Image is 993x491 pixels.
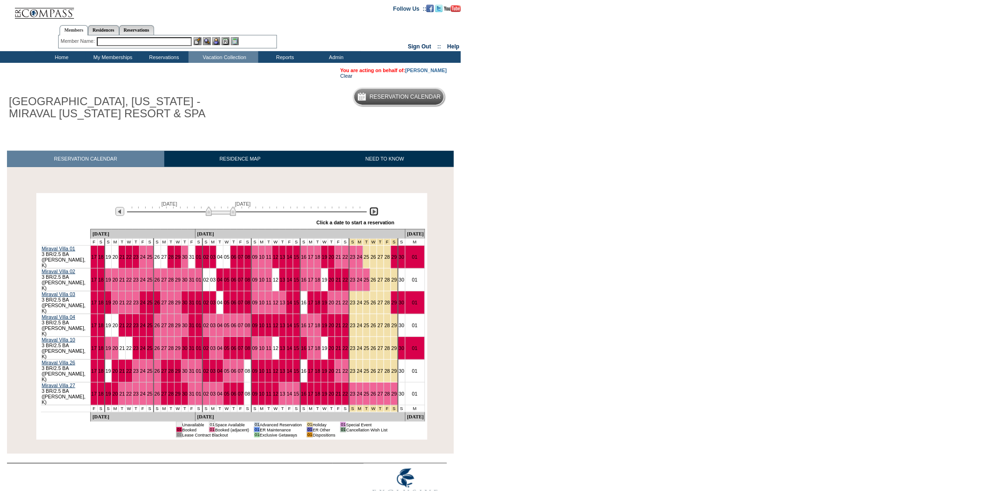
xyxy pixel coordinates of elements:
a: 18 [98,300,104,305]
a: 07 [238,323,243,328]
a: 04 [217,277,223,282]
a: 30 [399,323,405,328]
a: 14 [287,277,292,282]
a: 21 [119,345,125,351]
a: 17 [91,277,97,282]
a: 24 [140,345,146,351]
img: Become our fan on Facebook [426,5,434,12]
a: 01 [196,277,202,282]
a: 17 [308,368,314,374]
a: 31 [189,368,195,374]
a: 07 [238,300,243,305]
a: 27 [378,254,383,260]
img: Previous [115,207,124,216]
a: 23 [350,254,356,260]
a: 21 [119,368,125,374]
a: 20 [329,277,334,282]
a: 19 [322,368,327,374]
a: 17 [308,323,314,328]
a: 07 [238,345,243,351]
a: 30 [399,345,405,351]
a: Follow us on Twitter [435,5,443,11]
a: 17 [308,254,314,260]
a: 18 [315,345,320,351]
a: 01 [412,300,418,305]
a: 12 [273,368,278,374]
a: 13 [280,254,285,260]
a: 25 [364,254,369,260]
a: 02 [203,277,209,282]
a: 24 [357,254,363,260]
a: 26 [371,254,376,260]
a: 23 [133,368,139,374]
a: 30 [182,368,188,374]
a: 09 [252,277,258,282]
a: 27 [162,368,167,374]
a: 11 [266,323,271,328]
a: 11 [266,254,271,260]
a: 22 [126,323,132,328]
a: 27 [378,277,383,282]
a: 20 [112,300,118,305]
a: 09 [252,323,258,328]
a: 29 [175,345,181,351]
a: 06 [231,300,236,305]
a: 11 [266,277,271,282]
a: Reservations [119,25,154,35]
a: 19 [106,254,111,260]
a: 26 [155,277,160,282]
a: 03 [210,277,216,282]
a: Become our fan on Facebook [426,5,434,11]
a: 18 [315,277,320,282]
a: 23 [133,254,139,260]
a: 01 [196,345,202,351]
a: 14 [287,300,292,305]
a: 08 [245,345,250,351]
a: 10 [259,345,265,351]
a: 18 [315,254,320,260]
a: RESERVATION CALENDAR [7,151,164,167]
a: 01 [196,368,202,374]
a: 26 [155,254,160,260]
a: 03 [210,368,216,374]
a: 03 [210,300,216,305]
a: 18 [98,277,104,282]
a: 22 [126,254,132,260]
a: RESIDENCE MAP [164,151,316,167]
a: 31 [189,300,195,305]
a: 02 [203,323,209,328]
a: Help [447,43,459,50]
a: 19 [106,323,111,328]
a: 11 [266,300,271,305]
a: 23 [350,300,356,305]
a: 13 [280,323,285,328]
a: 25 [364,345,369,351]
a: 06 [231,254,236,260]
a: 19 [322,277,327,282]
a: 27 [378,323,383,328]
a: 01 [196,300,202,305]
td: Reservations [137,51,189,63]
a: 20 [329,300,334,305]
a: 24 [357,323,363,328]
a: 18 [315,323,320,328]
a: 12 [273,323,278,328]
a: 19 [322,323,327,328]
a: 21 [119,277,125,282]
a: 27 [378,345,383,351]
a: 20 [112,254,118,260]
a: Clear [340,73,352,79]
a: 26 [155,368,160,374]
a: Miraval Villa 10 [42,337,75,343]
a: 05 [224,300,230,305]
a: 30 [182,254,188,260]
a: 24 [357,300,363,305]
a: 02 [203,300,209,305]
a: 18 [98,323,104,328]
a: 10 [259,277,265,282]
a: 19 [322,345,327,351]
a: 13 [280,277,285,282]
a: 07 [238,368,243,374]
a: 31 [189,254,195,260]
a: 17 [91,368,97,374]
